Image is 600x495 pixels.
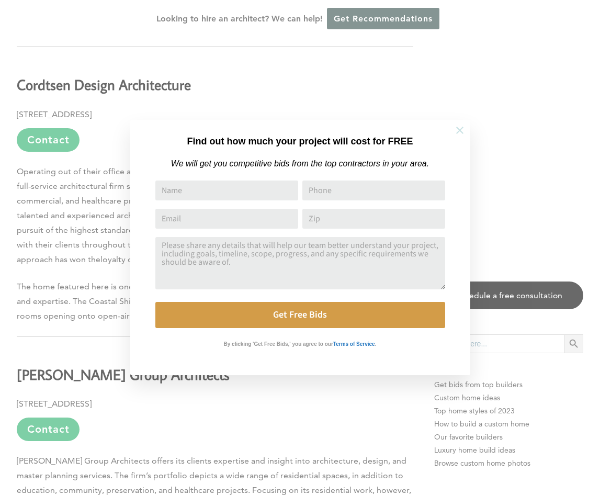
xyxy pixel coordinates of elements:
a: Terms of Service [333,339,375,347]
button: Get Free Bids [155,302,445,328]
button: Close [441,112,478,149]
input: Email Address [155,209,298,229]
strong: Terms of Service [333,341,375,347]
input: Zip [302,209,445,229]
em: We will get you competitive bids from the top contractors in your area. [171,159,429,168]
strong: By clicking 'Get Free Bids,' you agree to our [224,341,333,347]
strong: . [375,341,377,347]
strong: Find out how much your project will cost for FREE [187,136,413,147]
textarea: Comment or Message [155,237,445,289]
input: Name [155,181,298,200]
iframe: Drift Widget Chat Controller [399,420,587,482]
input: Phone [302,181,445,200]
